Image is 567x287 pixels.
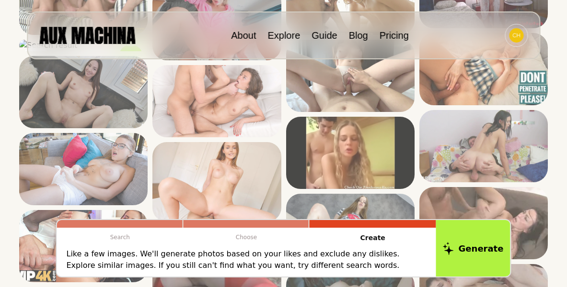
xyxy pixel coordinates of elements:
img: Search result [19,210,148,282]
a: About [231,30,256,41]
p: Choose [183,228,310,247]
a: Guide [312,30,337,41]
img: AUX MACHINA [39,27,135,44]
img: Search result [286,194,415,266]
img: Search result [419,110,548,182]
a: Blog [349,30,368,41]
a: Pricing [380,30,409,41]
img: Avatar [509,28,523,43]
button: Generate [436,220,510,276]
p: Search [57,228,184,247]
img: Search result [152,65,281,137]
img: Search result [419,33,548,105]
img: Search result [19,56,148,128]
img: Search result [286,117,415,189]
img: Search result [152,142,281,222]
a: Explore [267,30,300,41]
img: Search result [19,133,148,205]
p: Like a few images. We'll generate photos based on your likes and exclude any dislikes. Explore si... [67,248,427,271]
img: Search result [286,40,415,112]
p: Create [310,228,436,248]
img: Search result [419,187,548,259]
